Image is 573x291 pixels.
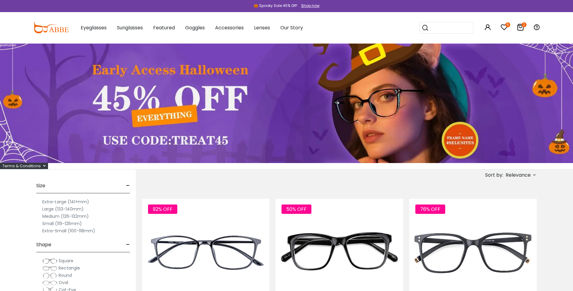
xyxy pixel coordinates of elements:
[153,24,175,31] span: Featured
[42,220,82,227] label: Small (119-125mm)
[485,172,503,178] span: Sort by:
[215,24,244,31] span: Accessories
[298,3,320,8] a: Shop now
[59,280,68,286] span: Oval
[42,280,57,286] img: Oval.png
[42,265,57,271] img: Rectangle.png
[42,198,89,205] label: Extra-Large (141+mm)
[501,25,508,32] a: 5
[254,3,297,8] div: 🎃 Spooky Sale 45% Off!
[42,227,95,234] label: Extra-Small (100-118mm)
[254,24,270,31] span: Lenses
[33,22,69,33] img: abbeglasses.com
[148,204,177,214] span: 92% OFF
[301,3,320,8] div: Shop now
[415,204,445,214] span: 76% OFF
[42,258,57,264] img: Square.png
[81,24,107,31] span: Eyeglasses
[36,237,51,252] span: Shape
[117,24,143,31] span: Sunglasses
[42,205,84,213] label: Large (133-140mm)
[126,178,130,193] span: -
[522,22,526,27] i: 2
[59,258,73,264] span: Square
[506,170,531,181] span: Relevance
[36,178,45,193] span: Size
[59,265,80,271] span: Rectangle
[505,22,510,27] i: 5
[42,273,57,279] img: Round.png
[59,272,72,278] span: Round
[280,24,303,31] span: Our Story
[517,25,524,32] a: 2
[42,213,89,220] label: Medium (126-132mm)
[185,24,205,31] span: Goggles
[282,204,311,214] span: 50% OFF
[126,237,130,252] span: -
